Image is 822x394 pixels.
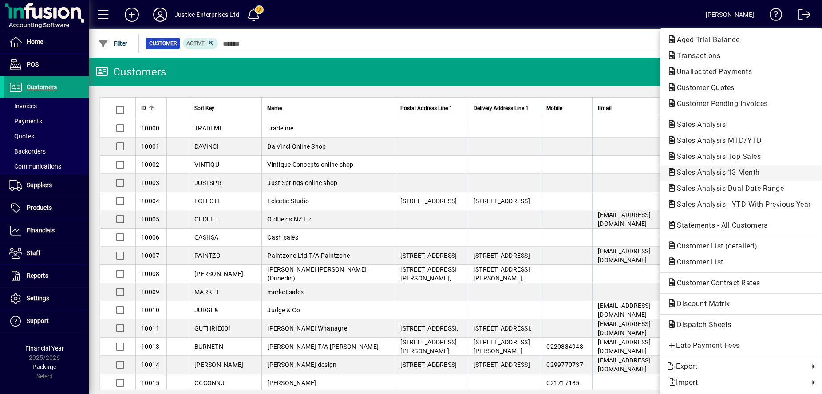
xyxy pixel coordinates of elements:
[667,136,766,145] span: Sales Analysis MTD/YTD
[667,200,815,209] span: Sales Analysis - YTD With Previous Year
[667,377,805,388] span: Import
[667,120,730,129] span: Sales Analysis
[667,67,756,76] span: Unallocated Payments
[667,51,725,60] span: Transactions
[667,299,735,308] span: Discount Matrix
[667,83,739,92] span: Customer Quotes
[667,99,772,108] span: Customer Pending Invoices
[667,242,762,250] span: Customer List (detailed)
[667,184,788,193] span: Sales Analysis Dual Date Range
[667,168,764,177] span: Sales Analysis 13 Month
[667,221,772,229] span: Statements - All Customers
[667,258,728,266] span: Customer List
[667,340,815,351] span: Late Payment Fees
[667,320,736,329] span: Dispatch Sheets
[667,361,805,372] span: Export
[667,279,765,287] span: Customer Contract Rates
[667,152,765,161] span: Sales Analysis Top Sales
[667,35,744,44] span: Aged Trial Balance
